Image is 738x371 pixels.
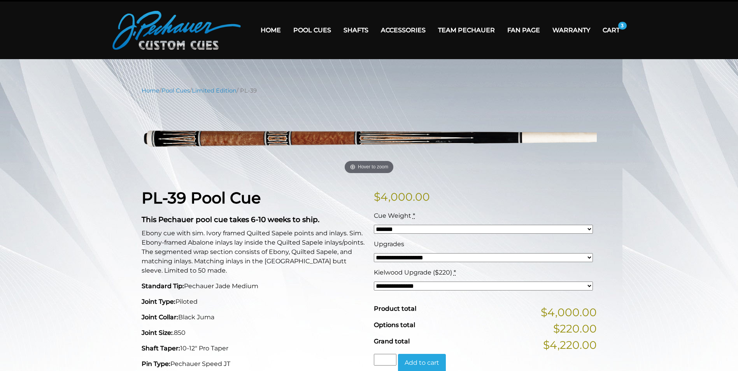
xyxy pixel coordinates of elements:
a: Limited Edition [192,87,237,94]
a: Hover to zoom [142,101,597,177]
strong: PL-39 Pool Cue [142,188,261,207]
abbr: required [454,269,456,276]
a: Cart [596,20,626,40]
bdi: 4,000.00 [374,190,430,203]
span: Upgrades [374,240,404,248]
strong: Joint Collar: [142,313,178,321]
a: Pool Cues [287,20,337,40]
p: 10-12" Pro Taper [142,344,365,353]
a: Home [142,87,160,94]
p: Pechauer Jade Medium [142,282,365,291]
span: $4,000.00 [541,304,597,320]
strong: Joint Size: [142,329,173,336]
a: Fan Page [501,20,546,40]
img: pl-39.png [142,101,597,177]
a: Accessories [375,20,432,40]
p: Ebony cue with sim. Ivory framed Quilted Sapele points and inlays. Sim. Ebony-framed Abalone inla... [142,229,365,275]
span: $220.00 [553,320,597,337]
span: Product total [374,305,416,312]
a: Shafts [337,20,375,40]
a: Home [254,20,287,40]
a: Pool Cues [161,87,190,94]
strong: Joint Type: [142,298,175,305]
img: Pechauer Custom Cues [112,11,241,50]
span: Grand total [374,338,410,345]
strong: Pin Type: [142,360,170,367]
nav: Breadcrumb [142,86,597,95]
span: Cue Weight [374,212,411,219]
span: $ [374,190,380,203]
a: Team Pechauer [432,20,501,40]
span: Kielwood Upgrade ($220) [374,269,452,276]
strong: Standard Tip: [142,282,184,290]
strong: Shaft Taper: [142,345,180,352]
abbr: required [413,212,415,219]
span: Options total [374,321,415,329]
strong: This Pechauer pool cue takes 6-10 weeks to ship. [142,215,319,224]
span: $4,220.00 [543,337,597,353]
p: .850 [142,328,365,338]
a: Warranty [546,20,596,40]
p: Pechauer Speed JT [142,359,365,369]
input: Product quantity [374,354,396,366]
p: Black Juma [142,313,365,322]
p: Piloted [142,297,365,306]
